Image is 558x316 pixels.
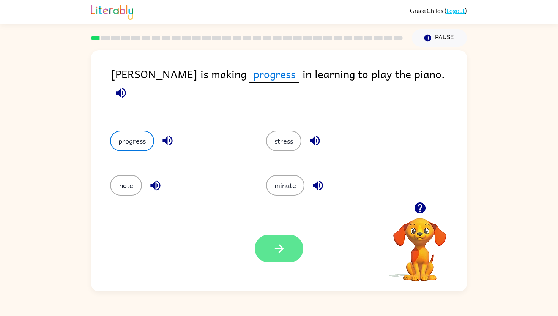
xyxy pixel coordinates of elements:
a: Logout [446,7,465,14]
img: Literably [91,3,133,20]
video: Your browser must support playing .mp4 files to use Literably. Please try using another browser. [382,206,458,282]
div: ( ) [410,7,467,14]
div: [PERSON_NAME] is making in learning to play the piano. [111,65,467,115]
button: stress [266,131,301,151]
button: note [110,175,142,196]
button: progress [110,131,154,151]
button: Pause [412,29,467,47]
button: minute [266,175,304,196]
span: Grace Childs [410,7,445,14]
span: progress [249,65,299,83]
